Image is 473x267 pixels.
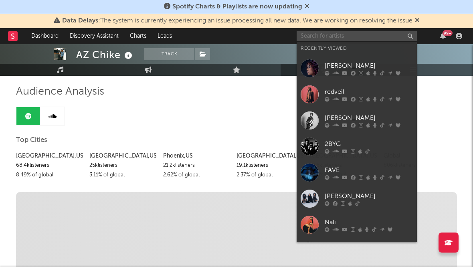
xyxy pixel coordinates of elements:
div: Recently Viewed [301,44,413,53]
a: redveil [297,81,417,107]
a: Nali [297,212,417,238]
span: Spotify Charts & Playlists are now updating [172,4,302,10]
div: [GEOGRAPHIC_DATA] , US [236,151,304,161]
div: 2.37 % of global [236,170,304,180]
div: [GEOGRAPHIC_DATA] , US [16,151,83,161]
div: 68.4k listeners [16,161,83,170]
div: 19.1k listeners [236,161,304,170]
div: AZ Chike [76,48,134,61]
span: Top Cities [16,136,47,145]
div: 2.62 % of global [163,170,230,180]
a: [PERSON_NAME] [297,186,417,212]
div: 25k listeners [89,161,157,170]
button: Track [144,48,194,60]
div: Phoenix , US [163,151,230,161]
a: Dashboard [26,28,64,44]
a: [PERSON_NAME] [297,55,417,81]
div: Global [384,151,451,161]
div: 3.11 % of global [89,170,157,180]
div: 99 + [443,30,453,36]
div: [PERSON_NAME] [325,191,413,201]
a: Discovery Assistant [64,28,124,44]
div: 21.2k listeners [163,161,230,170]
span: : The system is currently experiencing an issue processing all new data. We are working on resolv... [62,18,412,24]
a: Charts [124,28,152,44]
div: [PERSON_NAME] [325,61,413,71]
div: [GEOGRAPHIC_DATA] , US [89,151,157,161]
div: 2BYG [325,139,413,149]
input: Search for artists [297,31,417,41]
div: 8.49 % of global [16,170,83,180]
span: Dismiss [305,4,309,10]
div: [PERSON_NAME] [325,113,413,123]
div: FAVE [325,165,413,175]
a: 2BYG [297,133,417,160]
div: Nali [325,217,413,227]
span: Audience Analysis [16,87,104,97]
span: Data Delays [62,18,98,24]
a: Kunmie [297,238,417,264]
a: FAVE [297,160,417,186]
div: 806k listeners [384,161,451,170]
a: Leads [152,28,178,44]
button: 99+ [440,33,446,39]
a: [PERSON_NAME] [297,107,417,133]
div: redveil [325,87,413,97]
span: Dismiss [415,18,420,24]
